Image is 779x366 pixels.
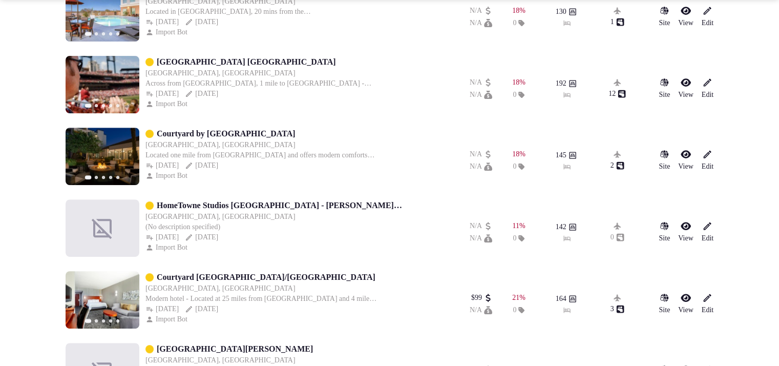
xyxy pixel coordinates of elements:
button: 192 [556,78,577,89]
button: [DATE] [185,160,218,171]
button: 2 [610,160,624,171]
a: Courtyard [GEOGRAPHIC_DATA]/[GEOGRAPHIC_DATA] [157,271,375,283]
a: View [678,6,693,28]
button: [GEOGRAPHIC_DATA], [GEOGRAPHIC_DATA] [145,355,296,365]
button: Go to slide 1 [85,104,92,108]
button: N/A [470,90,492,100]
button: Go to slide 2 [95,176,98,179]
div: 3 [610,304,624,314]
button: Go to slide 4 [109,176,112,179]
a: View [678,77,693,100]
div: [DATE] [185,232,218,242]
button: Go to slide 1 [85,319,92,323]
a: Site [659,149,670,172]
button: N/A [470,161,492,172]
button: Go to slide 4 [109,104,112,107]
div: 0 [610,232,624,242]
div: Across from [GEOGRAPHIC_DATA], 1 mile to [GEOGRAPHIC_DATA] - Easy access to [GEOGRAPHIC_DATA] wit... [145,78,378,89]
button: Go to slide 4 [109,319,112,322]
a: Courtyard by [GEOGRAPHIC_DATA] [157,128,296,140]
button: Go to slide 3 [102,319,105,322]
div: 21 % [512,293,525,303]
span: 142 [556,222,566,232]
a: Site [659,293,670,315]
button: [DATE] [145,232,179,242]
div: [DATE] [185,304,218,314]
a: HomeTowne Studios [GEOGRAPHIC_DATA] - [PERSON_NAME][GEOGRAPHIC_DATA] [157,199,433,212]
button: Import Bot [145,314,190,324]
div: N/A [470,305,492,315]
a: Edit [702,221,713,243]
img: Featured image for Courtyard by Marriott Phoenix Airport [66,128,139,185]
button: 1 [610,17,624,27]
button: [GEOGRAPHIC_DATA], [GEOGRAPHIC_DATA] [145,68,296,78]
button: 11% [512,221,525,231]
button: Import Bot [145,27,190,37]
button: N/A [470,221,492,231]
button: 142 [556,222,577,232]
span: 164 [556,294,566,304]
button: $99 [471,293,492,303]
a: [GEOGRAPHIC_DATA][PERSON_NAME] [157,343,313,355]
button: N/A [470,77,492,88]
a: [GEOGRAPHIC_DATA] [GEOGRAPHIC_DATA] [157,56,335,68]
button: Go to slide 3 [102,176,105,179]
span: 0 [513,18,516,28]
button: Go to slide 5 [116,176,119,179]
button: [GEOGRAPHIC_DATA], [GEOGRAPHIC_DATA] [145,140,296,150]
button: Go to slide 5 [116,32,119,35]
div: N/A [470,149,492,159]
button: [DATE] [145,17,179,27]
div: [DATE] [145,304,179,314]
button: Go to slide 2 [95,104,98,107]
a: View [678,293,693,315]
button: [GEOGRAPHIC_DATA], [GEOGRAPHIC_DATA] [145,283,296,294]
button: Import Bot [145,171,190,181]
div: Located one mile from [GEOGRAPHIC_DATA] and offers modern comforts and amenities, restaurant and ... [145,150,378,160]
a: Site [659,77,670,100]
div: Located in [GEOGRAPHIC_DATA], 20 mins from the [GEOGRAPHIC_DATA] - 15-minute walk from the [GEOGR... [145,7,378,17]
button: N/A [470,233,492,243]
span: 130 [556,7,566,17]
a: View [678,221,693,243]
img: Featured image for Courtyard Phoenix North/Happy Valley [66,271,139,329]
button: Site [659,6,670,28]
span: 0 [513,233,516,243]
button: Import Bot [145,242,190,253]
div: [DATE] [185,89,218,99]
button: [DATE] [145,89,179,99]
button: [DATE] [145,160,179,171]
button: Go to slide 1 [85,175,92,179]
button: Go to slide 3 [102,104,105,107]
span: 0 [513,90,516,100]
button: N/A [470,18,492,28]
div: 11 % [512,221,525,231]
button: Go to slide 3 [102,32,105,35]
div: 18 % [512,149,525,159]
button: Go to slide 1 [85,32,92,36]
a: Edit [702,149,713,172]
button: [DATE] [185,17,218,27]
button: 12 [608,89,626,99]
button: 145 [556,150,577,160]
button: 18% [512,149,525,159]
div: (No description specified) [145,222,378,232]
